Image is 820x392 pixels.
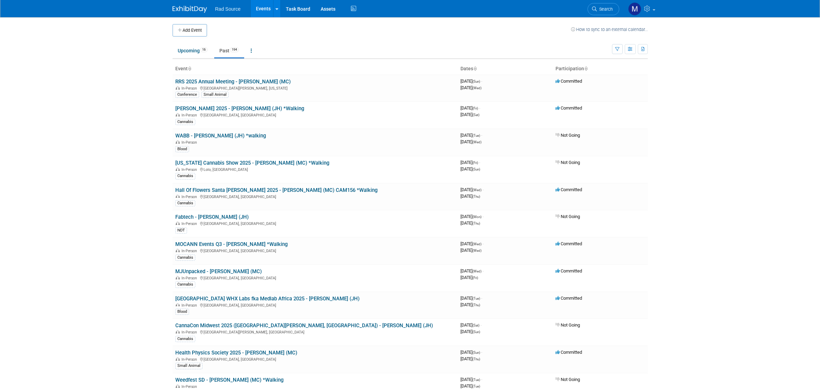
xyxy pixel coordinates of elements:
span: (Sat) [473,113,479,117]
img: Melissa Conboy [628,2,641,16]
span: [DATE] [460,214,484,219]
span: Not Going [556,322,580,328]
span: Rad Source [215,6,241,12]
span: [DATE] [460,112,479,117]
span: Committed [556,296,582,301]
img: In-Person Event [176,249,180,252]
span: 194 [230,47,239,52]
span: Not Going [556,133,580,138]
div: Cannabis [175,119,195,125]
span: Committed [556,268,582,274]
span: In-Person [181,86,199,91]
img: In-Person Event [176,86,180,90]
div: [GEOGRAPHIC_DATA], [GEOGRAPHIC_DATA] [175,275,455,280]
span: [DATE] [460,133,482,138]
a: WABB - [PERSON_NAME] (JH) *walking [175,133,266,139]
a: Fabtech - [PERSON_NAME] (JH) [175,214,249,220]
div: Cannabis [175,173,195,179]
a: [US_STATE] Cannabis Show 2025 - [PERSON_NAME] (MC) *Walking [175,160,329,166]
span: 16 [200,47,208,52]
span: (Tue) [473,134,480,137]
th: Dates [458,63,553,75]
span: [DATE] [460,85,481,90]
span: (Sun) [473,167,480,171]
div: Blood [175,146,189,152]
span: In-Person [181,221,199,226]
a: Hall Of Flowers Santa [PERSON_NAME] 2025 - [PERSON_NAME] (MC) CAM156 *Walking [175,187,377,193]
span: Not Going [556,377,580,382]
button: Add Event [173,24,207,37]
div: [GEOGRAPHIC_DATA], [GEOGRAPHIC_DATA] [175,220,455,226]
span: (Sun) [473,330,480,334]
span: Committed [556,350,582,355]
span: (Fri) [473,161,478,165]
span: (Tue) [473,378,480,382]
span: (Fri) [473,106,478,110]
span: - [482,241,484,246]
span: Not Going [556,214,580,219]
span: - [481,350,482,355]
div: [GEOGRAPHIC_DATA][PERSON_NAME], [US_STATE] [175,85,455,91]
a: Search [588,3,619,15]
span: In-Person [181,195,199,199]
span: In-Person [181,276,199,280]
span: Search [597,7,613,12]
span: (Tue) [473,297,480,300]
span: - [482,187,484,192]
span: Not Going [556,160,580,165]
span: In-Person [181,167,199,172]
a: MJUnpacked - [PERSON_NAME] (MC) [175,268,262,275]
img: In-Person Event [176,195,180,198]
div: Conference [175,92,199,98]
span: [DATE] [460,356,480,361]
span: (Wed) [473,86,481,90]
a: How to sync to an external calendar... [571,27,648,32]
a: RRS 2025 Annual Meeting - [PERSON_NAME] (MC) [175,79,291,85]
span: (Mon) [473,215,481,219]
span: In-Person [181,249,199,253]
span: Committed [556,241,582,246]
img: In-Person Event [176,221,180,225]
span: - [479,160,480,165]
span: In-Person [181,303,199,308]
a: Past194 [214,44,244,57]
span: In-Person [181,140,199,145]
img: In-Person Event [176,276,180,279]
a: [GEOGRAPHIC_DATA] WHX Labs fka Medlab Africa 2025 - [PERSON_NAME] (JH) [175,296,360,302]
span: [DATE] [460,383,480,389]
div: Cannabis [175,336,195,342]
span: [DATE] [460,350,482,355]
span: [DATE] [460,296,482,301]
div: [GEOGRAPHIC_DATA], [GEOGRAPHIC_DATA] [175,248,455,253]
div: Cannabis [175,200,195,206]
span: Committed [556,79,582,84]
img: In-Person Event [176,113,180,116]
a: Sort by Participation Type [584,66,588,71]
span: [DATE] [460,220,480,226]
span: (Wed) [473,242,481,246]
img: In-Person Event [176,330,180,333]
img: In-Person Event [176,140,180,144]
span: Committed [556,187,582,192]
a: Weedfest SD - [PERSON_NAME] (MC) *Walking [175,377,283,383]
span: - [481,79,482,84]
span: [DATE] [460,377,482,382]
img: In-Person Event [176,357,180,361]
span: [DATE] [460,322,481,328]
span: - [480,322,481,328]
span: [DATE] [460,166,480,172]
span: In-Person [181,384,199,389]
img: ExhibitDay [173,6,207,13]
span: [DATE] [460,268,484,274]
span: - [481,296,482,301]
a: [PERSON_NAME] 2025 - [PERSON_NAME] (JH) *Walking [175,105,304,112]
span: In-Person [181,330,199,334]
span: (Sun) [473,80,480,83]
span: [DATE] [460,160,480,165]
div: Cannabis [175,281,195,288]
span: (Sun) [473,351,480,354]
a: MOCANN Events Q3 - [PERSON_NAME] *Walking [175,241,288,247]
span: - [481,133,482,138]
span: Committed [556,105,582,111]
span: In-Person [181,357,199,362]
